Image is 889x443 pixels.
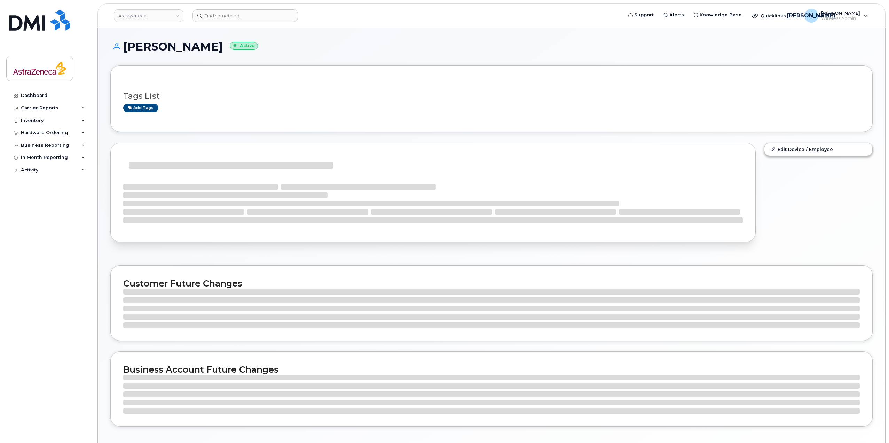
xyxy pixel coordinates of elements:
[123,278,860,289] h2: Customer Future Changes
[764,143,872,155] a: Edit Device / Employee
[123,92,860,100] h3: Tags List
[110,40,873,53] h1: [PERSON_NAME]
[123,364,860,375] h2: Business Account Future Changes
[123,104,158,112] a: Add tags
[230,42,258,50] small: Active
